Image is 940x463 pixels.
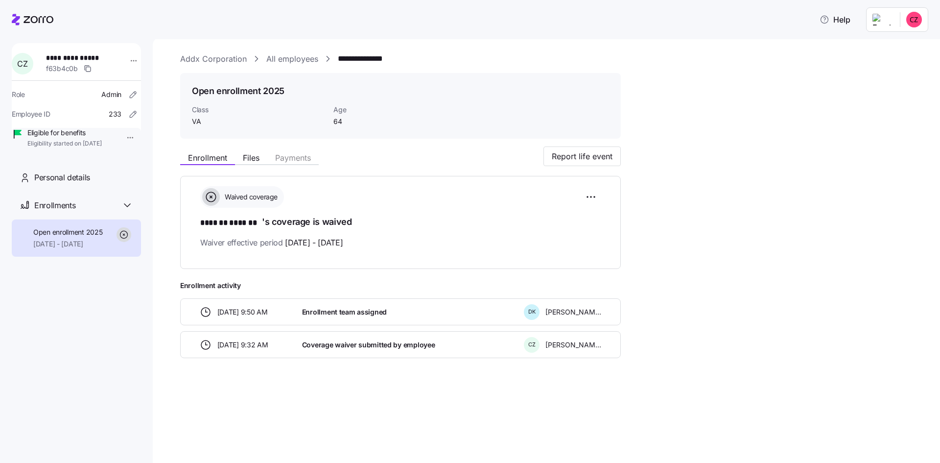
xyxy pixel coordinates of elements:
[34,171,90,184] span: Personal details
[333,117,432,126] span: 64
[552,150,612,162] span: Report life event
[192,85,284,97] h1: Open enrollment 2025
[217,307,268,317] span: [DATE] 9:50 AM
[101,90,121,99] span: Admin
[192,117,326,126] span: VA
[200,237,343,249] span: Waiver effective period
[200,216,601,229] h1: 's coverage is waived
[109,109,121,119] span: 233
[192,105,326,115] span: Class
[812,10,858,29] button: Help
[180,281,621,291] span: Enrollment activity
[872,14,892,25] img: Employer logo
[266,53,318,65] a: All employees
[217,340,268,350] span: [DATE] 9:32 AM
[33,227,102,237] span: Open enrollment 2025
[545,307,601,317] span: [PERSON_NAME]
[243,154,259,162] span: Files
[17,60,27,68] span: C Z
[222,192,278,202] span: Waived coverage
[180,53,247,65] a: Addx Corporation
[27,140,102,148] span: Eligibility started on [DATE]
[188,154,227,162] span: Enrollment
[34,199,75,212] span: Enrollments
[528,309,536,315] span: D K
[543,146,621,166] button: Report life event
[820,14,850,25] span: Help
[528,342,536,347] span: C Z
[545,340,601,350] span: [PERSON_NAME]
[302,340,435,350] span: Coverage waiver submitted by employee
[12,90,25,99] span: Role
[46,64,78,73] span: f63b4c0b
[12,109,50,119] span: Employee ID
[27,128,102,138] span: Eligible for benefits
[275,154,311,162] span: Payments
[302,307,387,317] span: Enrollment team assigned
[33,239,102,249] span: [DATE] - [DATE]
[285,237,343,249] span: [DATE] - [DATE]
[906,12,922,27] img: 9727d2863a7081a35fb3372cb5aaeec9
[333,105,432,115] span: Age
